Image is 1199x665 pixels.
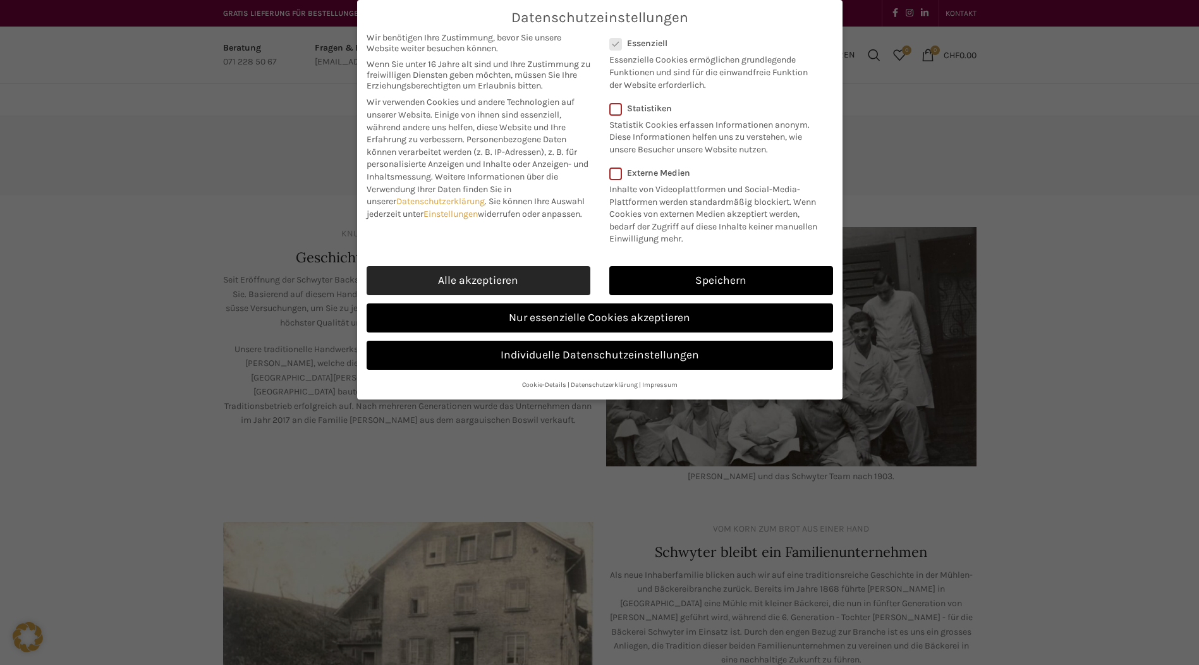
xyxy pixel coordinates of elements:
span: Datenschutzeinstellungen [511,9,688,26]
p: Inhalte von Videoplattformen und Social-Media-Plattformen werden standardmäßig blockiert. Wenn Co... [609,178,825,245]
span: Wir verwenden Cookies und andere Technologien auf unserer Website. Einige von ihnen sind essenzie... [367,97,575,145]
a: Individuelle Datenschutzeinstellungen [367,341,833,370]
a: Datenschutzerklärung [571,381,638,389]
p: Essenzielle Cookies ermöglichen grundlegende Funktionen und sind für die einwandfreie Funktion de... [609,49,817,91]
a: Einstellungen [423,209,478,219]
span: Wir benötigen Ihre Zustimmung, bevor Sie unsere Website weiter besuchen können. [367,32,590,54]
label: Statistiken [609,103,817,114]
p: Statistik Cookies erfassen Informationen anonym. Diese Informationen helfen uns zu verstehen, wie... [609,114,817,156]
span: Sie können Ihre Auswahl jederzeit unter widerrufen oder anpassen. [367,196,585,219]
a: Nur essenzielle Cookies akzeptieren [367,303,833,332]
span: Personenbezogene Daten können verarbeitet werden (z. B. IP-Adressen), z. B. für personalisierte A... [367,134,588,182]
label: Essenziell [609,38,817,49]
label: Externe Medien [609,168,825,178]
a: Cookie-Details [522,381,566,389]
a: Alle akzeptieren [367,266,590,295]
span: Wenn Sie unter 16 Jahre alt sind und Ihre Zustimmung zu freiwilligen Diensten geben möchten, müss... [367,59,590,91]
a: Speichern [609,266,833,295]
a: Datenschutzerklärung [396,196,485,207]
a: Impressum [642,381,678,389]
span: Weitere Informationen über die Verwendung Ihrer Daten finden Sie in unserer . [367,171,558,207]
